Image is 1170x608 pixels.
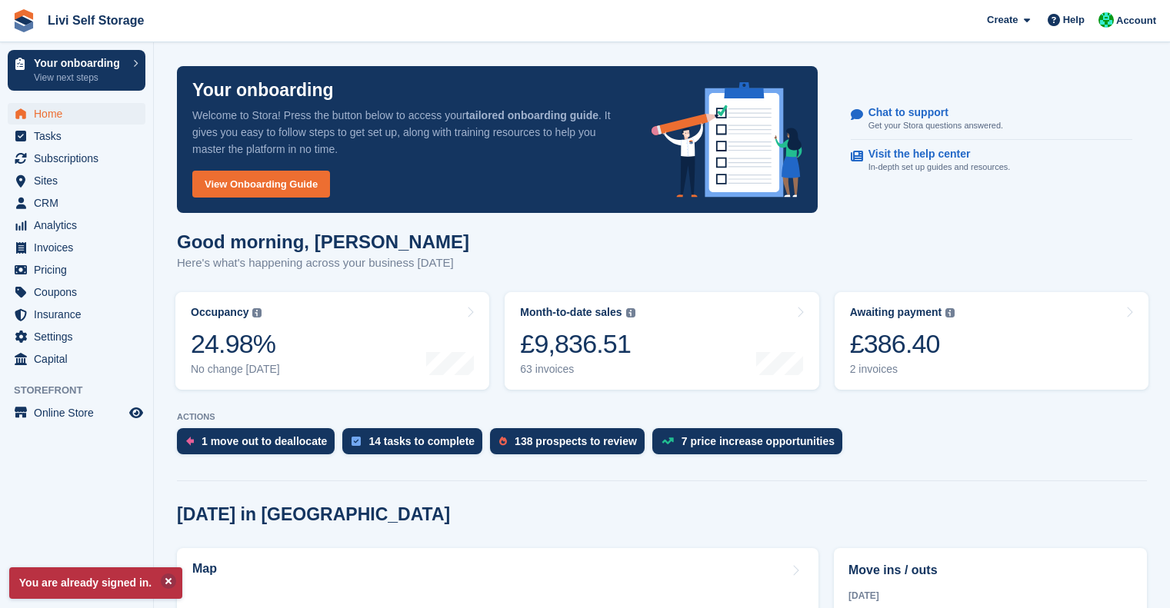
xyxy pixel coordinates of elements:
p: Visit the help center [868,148,998,161]
a: 138 prospects to review [490,428,652,462]
a: menu [8,259,145,281]
div: Month-to-date sales [520,306,622,319]
p: In-depth set up guides and resources. [868,161,1011,174]
p: Here's what's happening across your business [DATE] [177,254,469,272]
span: Create [987,12,1018,28]
div: Occupancy [191,306,248,319]
a: menu [8,103,145,125]
p: Welcome to Stora! Press the button below to access your . It gives you easy to follow steps to ge... [192,107,627,158]
img: task-75834270c22a3079a89374b754ae025e5fb1db73e45f91037f5363f120a921f8.svg [352,437,361,446]
div: 24.98% [191,328,280,360]
p: ACTIONS [177,412,1147,422]
a: menu [8,125,145,147]
span: Account [1116,13,1156,28]
a: 14 tasks to complete [342,428,490,462]
a: menu [8,402,145,424]
a: Your onboarding View next steps [8,50,145,91]
div: 138 prospects to review [515,435,637,447]
div: 7 price increase opportunities [682,435,835,447]
h2: Move ins / outs [848,561,1132,580]
span: Tasks [34,125,126,147]
a: menu [8,281,145,303]
span: CRM [34,192,126,214]
img: icon-info-grey-7440780725fd019a000dd9b08b2336e03edf1995a4989e88bcd33f0948082b44.svg [252,308,262,317]
span: Subscriptions [34,148,126,169]
div: £9,836.51 [520,328,635,360]
a: menu [8,326,145,347]
a: menu [8,148,145,169]
span: Insurance [34,304,126,325]
span: Help [1063,12,1085,28]
div: No change [DATE] [191,363,280,376]
p: You are already signed in. [9,567,182,599]
img: stora-icon-8386f47178a22dfd0bd8f6a31ec36ba5ce8667c1dd55bd0f319d3a0aa187defe.svg [12,9,35,32]
a: menu [8,170,145,191]
p: View next steps [34,71,125,85]
h1: Good morning, [PERSON_NAME] [177,231,469,252]
img: icon-info-grey-7440780725fd019a000dd9b08b2336e03edf1995a4989e88bcd33f0948082b44.svg [626,308,635,317]
a: Visit the help center In-depth set up guides and resources. [851,140,1132,181]
h2: Map [192,562,217,576]
h2: [DATE] in [GEOGRAPHIC_DATA] [177,504,450,525]
span: Invoices [34,237,126,258]
a: Livi Self Storage [42,8,150,33]
a: Occupancy 24.98% No change [DATE] [175,292,489,390]
img: price_increase_opportunities-93ffe204e8149a01c8c9dc8f82e8f89637d9d84a8eef4429ea346261dce0b2c0.svg [662,437,674,444]
div: £386.40 [850,328,955,360]
div: 1 move out to deallocate [202,435,327,447]
span: Sites [34,170,126,191]
a: Preview store [127,404,145,422]
p: Chat to support [868,106,991,119]
a: menu [8,304,145,325]
p: Your onboarding [34,58,125,68]
a: 1 move out to deallocate [177,428,342,462]
div: [DATE] [848,589,1132,603]
span: Capital [34,348,126,370]
a: 7 price increase opportunities [652,428,850,462]
span: Settings [34,326,126,347]
p: Your onboarding [192,81,334,99]
a: Awaiting payment £386.40 2 invoices [835,292,1148,390]
img: prospect-51fa495bee0391a8d652442698ab0144808aea92771e9ea1ae160a38d050c398.svg [499,437,507,446]
img: onboarding-info-6c161a55d2c0e0a8cae90662b2fe09162a5109e8cc188191df67fb4f79e88e88.svg [652,82,802,198]
span: Coupons [34,281,126,303]
div: 63 invoices [520,363,635,376]
a: Chat to support Get your Stora questions answered. [851,98,1132,141]
a: View Onboarding Guide [192,171,330,198]
a: menu [8,192,145,214]
a: Month-to-date sales £9,836.51 63 invoices [505,292,818,390]
div: Awaiting payment [850,306,942,319]
div: 2 invoices [850,363,955,376]
p: Get your Stora questions answered. [868,119,1003,132]
span: Analytics [34,214,126,236]
span: Pricing [34,259,126,281]
span: Home [34,103,126,125]
a: menu [8,214,145,236]
div: 14 tasks to complete [368,435,475,447]
img: move_outs_to_deallocate_icon-f764333ba52eb49d3ac5e1228854f67142a1ed5810a6f6cc68b1a99e826820c5.svg [186,437,194,446]
span: Storefront [14,383,153,398]
img: icon-info-grey-7440780725fd019a000dd9b08b2336e03edf1995a4989e88bcd33f0948082b44.svg [945,308,955,317]
img: Joe Robertson [1098,12,1114,28]
span: Online Store [34,402,126,424]
a: menu [8,237,145,258]
a: menu [8,348,145,370]
strong: tailored onboarding guide [465,109,598,121]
